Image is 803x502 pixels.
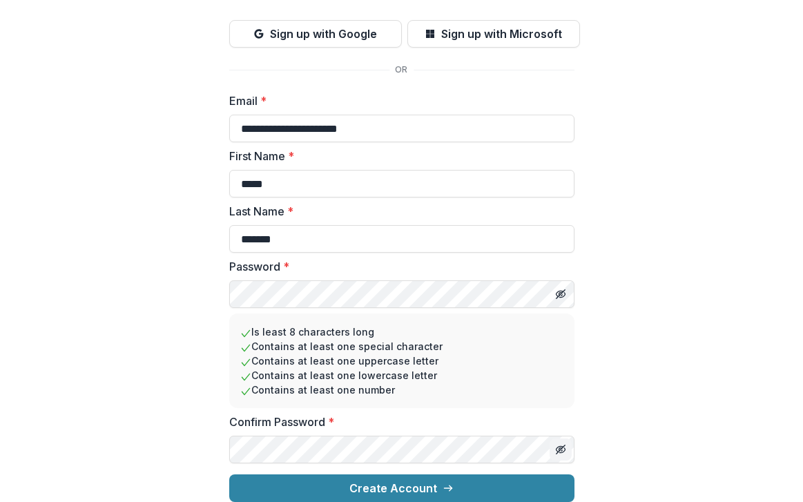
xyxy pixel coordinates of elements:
label: Password [229,258,566,275]
button: Toggle password visibility [550,283,572,305]
button: Sign up with Google [229,20,402,48]
li: Contains at least one special character [240,339,563,354]
label: First Name [229,148,566,164]
label: Confirm Password [229,414,566,430]
li: Contains at least one lowercase letter [240,368,563,383]
button: Sign up with Microsoft [407,20,580,48]
li: Contains at least one number [240,383,563,397]
label: Email [229,93,566,109]
li: Contains at least one uppercase letter [240,354,563,368]
button: Toggle password visibility [550,438,572,461]
li: Is least 8 characters long [240,325,563,339]
label: Last Name [229,203,566,220]
button: Create Account [229,474,574,502]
